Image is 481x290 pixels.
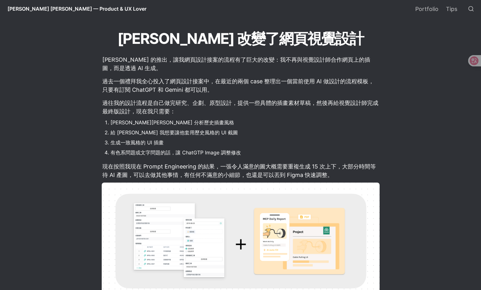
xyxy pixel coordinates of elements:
[102,161,380,180] p: 現在按照我現在 Prompt Engineering 的結果，一張令人滿意的圖大概需要重複生成 15 次上下，大部分時間等待 AI 產圖，可以去做其他事情，有任何不滿意的小細節，也還是可以丟到 ...
[110,118,380,127] li: [PERSON_NAME][PERSON_NAME] 分析歷史插畫風格
[110,148,380,157] li: 有色系問題或文字問題的話，讓 ChatGTP Image 調整修改
[110,128,380,137] li: 給 [PERSON_NAME] 我想要讓他套用歷史風格的 UI 截圖
[102,76,380,95] p: 過去一個禮拜我全心投入了網頁設計接案中，在最近的兩個 case 整理出一個當前使用 AI 做設計的流程模板，只要有訂閱 ChatGPT 和 Gemini 都可以用。
[110,138,380,147] li: 生成一致風格的 UI 插畫
[102,54,380,73] p: [PERSON_NAME] 的推出，讓我網頁設計接案的流程有了巨大的改變：我不再與視覺設計師合作網頁上的插圖，而是透過 AI 生成。
[72,27,410,50] h1: [PERSON_NAME] 改變了網頁視覺設計
[8,6,146,12] span: [PERSON_NAME] [PERSON_NAME] — Product & UX Lover
[102,98,380,117] p: 過往我的設計流程是自己做完研究、企劃、原型設計，提供一些具體的插畫素材草稿，然後再給視覺設計師完成最終版設計，現在我只需要：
